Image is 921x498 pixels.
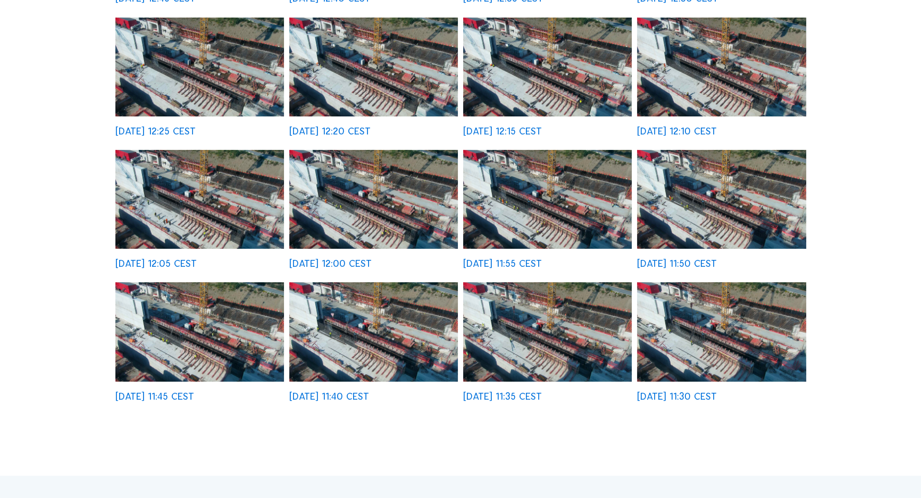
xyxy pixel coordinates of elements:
img: image_53483532 [115,18,284,116]
div: [DATE] 12:15 CEST [463,126,542,136]
img: image_53482590 [637,150,806,249]
div: [DATE] 11:30 CEST [637,392,717,401]
div: [DATE] 12:00 CEST [289,259,372,268]
div: [DATE] 11:50 CEST [637,259,717,268]
img: image_53482669 [463,150,632,249]
img: image_53482986 [115,150,284,249]
img: image_53482032 [637,282,806,381]
img: image_53482443 [115,282,284,381]
div: [DATE] 11:40 CEST [289,392,369,401]
img: image_53482822 [289,150,458,249]
div: [DATE] 12:25 CEST [115,126,196,136]
div: [DATE] 12:05 CEST [115,259,197,268]
div: [DATE] 11:55 CEST [463,259,542,268]
img: image_53482285 [289,282,458,381]
img: image_53483069 [637,18,806,116]
div: [DATE] 12:10 CEST [637,126,717,136]
div: [DATE] 12:20 CEST [289,126,371,136]
img: image_53483220 [463,18,632,116]
img: image_53482112 [463,282,632,381]
div: [DATE] 11:45 CEST [115,392,194,401]
img: image_53483381 [289,18,458,116]
div: [DATE] 11:35 CEST [463,392,542,401]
